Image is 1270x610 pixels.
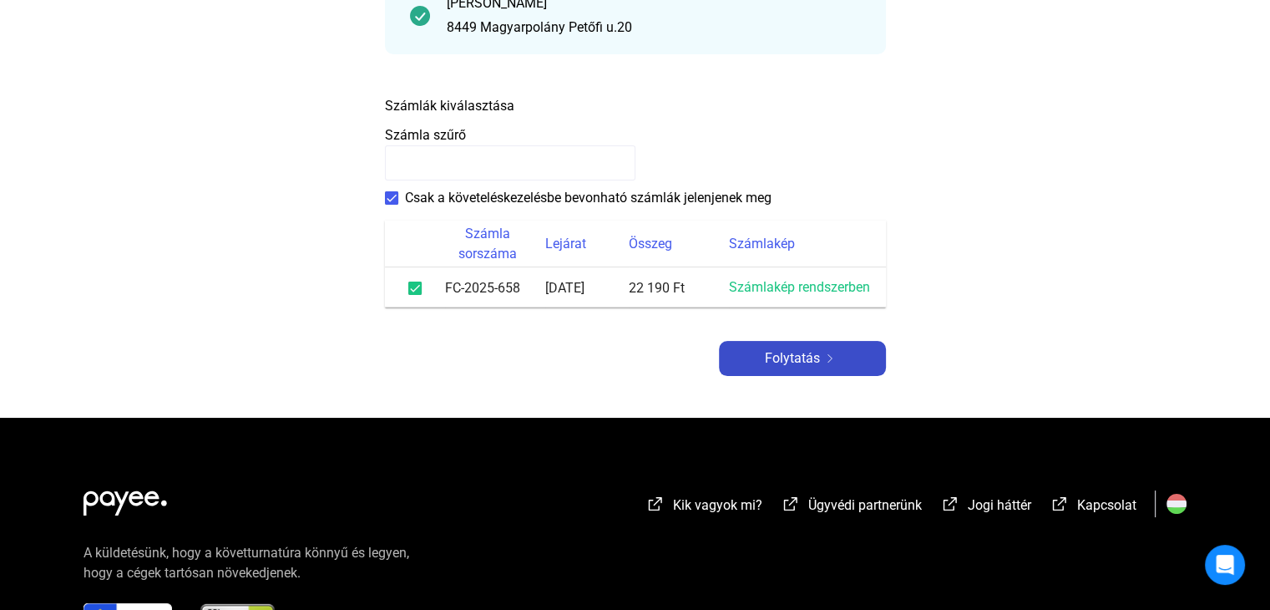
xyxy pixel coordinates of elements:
[385,127,466,143] font: Számla szűrő
[940,496,960,512] img: külső-link-fehér
[765,350,820,366] font: Folytatás
[545,234,629,254] div: Lejárat
[1077,497,1136,513] font: Kapcsolat
[1166,494,1187,514] img: HU.svg
[83,481,167,516] img: white-payee-white-dot.svg
[545,236,586,252] font: Lejárat
[940,500,1031,516] a: külső-link-fehérJogi háttér
[729,279,870,295] font: Számlakép rendszerben
[673,497,762,513] font: Kik vagyok mi?
[1050,500,1136,516] a: külső-link-fehérKapcsolat
[645,500,762,516] a: külső-link-fehérKik vagyok mi?
[719,341,886,376] button: Folytatásjobbra nyíl-fehér
[808,497,922,513] font: Ügyvédi partnerünk
[729,281,870,294] a: Számlakép rendszerben
[1050,496,1070,512] img: külső-link-fehér
[385,98,514,114] font: Számlák kiválasztása
[729,234,866,254] div: Számlakép
[781,500,922,516] a: külső-link-fehérÜgyvédi partnerünk
[820,354,840,363] img: jobbra nyíl-fehér
[629,236,672,252] font: Összeg
[405,190,772,206] font: Csak a követeléskezelésbe bevonható számlák jelenjenek meg
[629,280,685,296] font: 22 190 Ft
[781,496,801,512] img: külső-link-fehér
[968,497,1031,513] font: Jogi háttér
[83,545,409,581] font: A küldetésünk, hogy a követturnatúra könnyű és legyen, hogy a cégek tartósan növekedjenek.
[458,226,517,262] font: Számla sorszáma
[1205,545,1245,585] div: Intercom Messenger megnyitása
[447,19,632,35] font: 8449 Magyarpolány Petőfi u.20
[445,280,520,296] font: FC-2025-658
[410,6,430,26] img: pipa-sötétebb-zöld-kör
[629,234,729,254] div: Összeg
[729,236,795,252] font: Számlakép
[545,280,584,296] font: [DATE]
[645,496,665,512] img: külső-link-fehér
[445,224,545,264] div: Számla sorszáma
